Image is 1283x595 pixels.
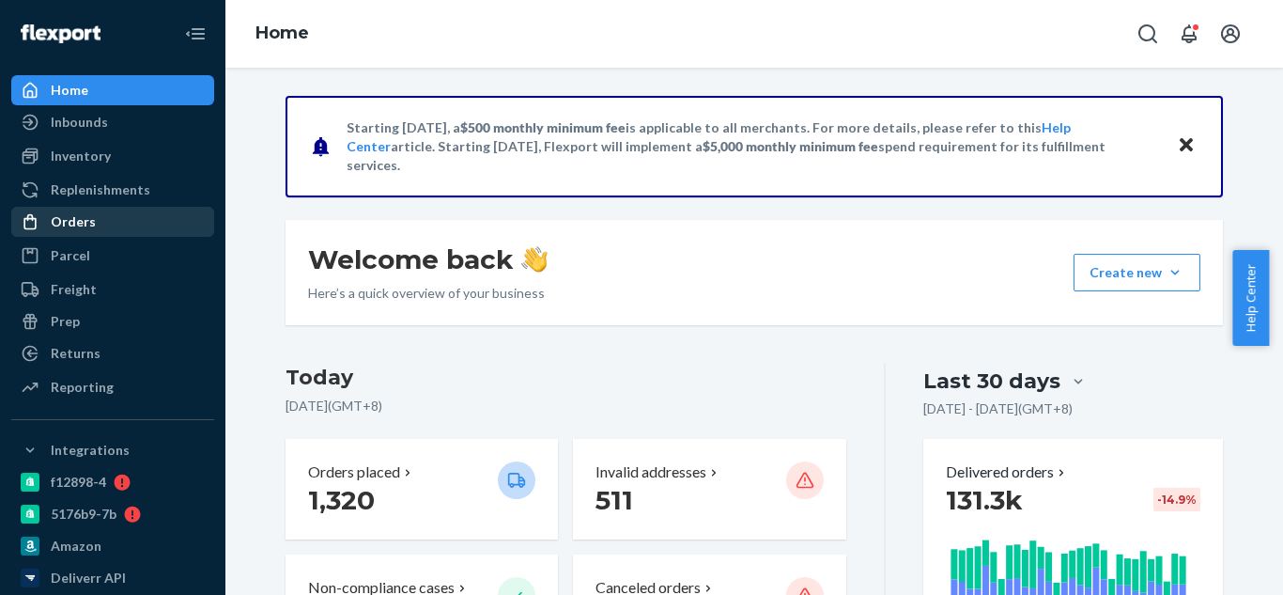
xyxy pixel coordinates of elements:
[11,372,214,402] a: Reporting
[286,439,558,540] button: Orders placed 1,320
[21,24,100,43] img: Flexport logo
[11,107,214,137] a: Inbounds
[286,397,846,415] p: [DATE] ( GMT+8 )
[573,439,845,540] button: Invalid addresses 511
[51,81,88,100] div: Home
[51,473,106,492] div: f12898-4
[11,175,214,205] a: Replenishments
[308,484,375,516] span: 1,320
[1153,488,1200,511] div: -14.9 %
[51,246,90,265] div: Parcel
[11,274,214,305] a: Freight
[11,499,214,529] a: 5176b9-7b
[946,484,1023,516] span: 131.3k
[51,569,126,587] div: Deliverr API
[11,141,214,171] a: Inventory
[51,312,80,331] div: Prep
[308,243,548,276] h1: Welcome back
[51,537,101,556] div: Amazon
[51,280,97,299] div: Freight
[51,180,150,199] div: Replenishments
[308,284,548,303] p: Here’s a quick overview of your business
[347,118,1159,175] p: Starting [DATE], a is applicable to all merchants. For more details, please refer to this article...
[11,435,214,465] button: Integrations
[51,344,100,363] div: Returns
[11,531,214,561] a: Amazon
[1129,15,1167,53] button: Open Search Box
[1232,250,1269,346] button: Help Center
[11,338,214,368] a: Returns
[923,367,1060,396] div: Last 30 days
[1174,133,1198,160] button: Close
[595,462,706,483] p: Invalid addresses
[255,23,309,43] a: Home
[1212,15,1249,53] button: Open account menu
[51,147,111,165] div: Inventory
[51,441,130,460] div: Integrations
[595,484,633,516] span: 511
[51,378,114,397] div: Reporting
[11,306,214,337] a: Prep
[11,563,214,593] a: Deliverr API
[51,113,108,132] div: Inbounds
[923,399,1073,418] p: [DATE] - [DATE] ( GMT+8 )
[51,505,116,524] div: 5176b9-7b
[703,138,878,154] span: $5,000 monthly minimum fee
[1074,254,1200,291] button: Create new
[946,462,1069,483] button: Delivered orders
[521,246,548,273] img: hand-wave emoji
[308,462,400,483] p: Orders placed
[11,75,214,105] a: Home
[1170,15,1208,53] button: Open notifications
[11,241,214,271] a: Parcel
[240,7,324,61] ol: breadcrumbs
[286,363,846,393] h3: Today
[51,212,96,231] div: Orders
[11,467,214,497] a: f12898-4
[177,15,214,53] button: Close Navigation
[11,207,214,237] a: Orders
[460,119,626,135] span: $500 monthly minimum fee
